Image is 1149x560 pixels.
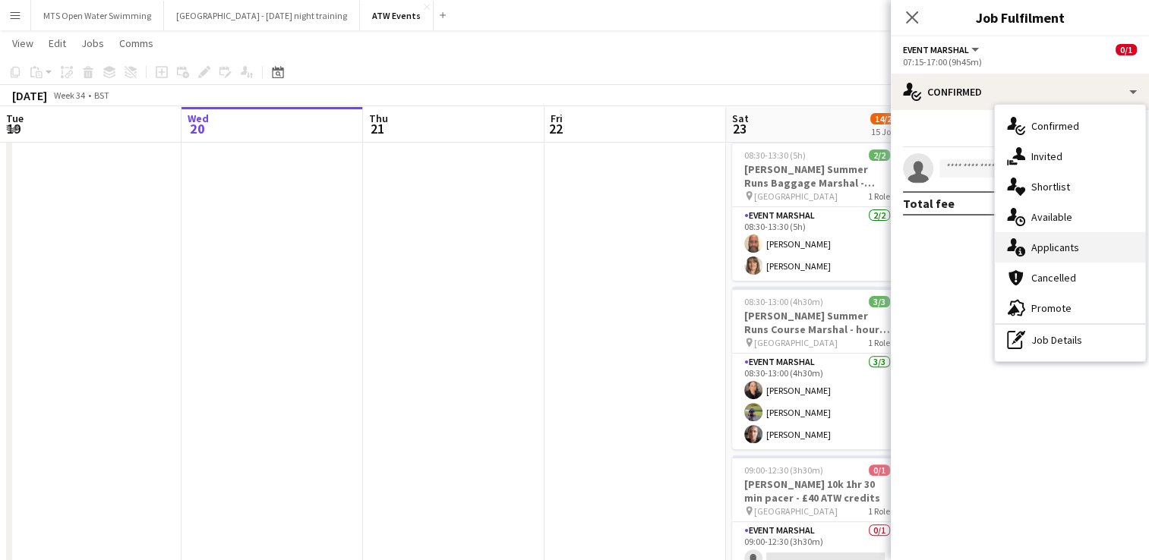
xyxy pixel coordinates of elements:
[744,149,806,161] span: 08:30-13:30 (5h)
[903,44,969,55] span: Event Marshal
[754,505,838,517] span: [GEOGRAPHIC_DATA]
[995,263,1145,293] div: Cancelled
[869,464,890,476] span: 0/1
[75,33,110,53] a: Jobs
[754,337,838,348] span: [GEOGRAPHIC_DATA]
[113,33,159,53] a: Comms
[81,36,104,50] span: Jobs
[891,74,1149,110] div: Confirmed
[868,505,890,517] span: 1 Role
[903,56,1137,68] div: 07:15-17:00 (9h45m)
[995,141,1145,171] div: Invited
[995,293,1145,323] div: Promote
[744,296,823,307] span: 08:30-13:00 (4h30m)
[6,112,24,125] span: Tue
[369,112,388,125] span: Thu
[360,1,434,30] button: ATW Events
[891,8,1149,27] h3: Job Fulfilment
[732,354,902,449] app-card-role: Event Marshal3/308:30-13:00 (4h30m)[PERSON_NAME][PERSON_NAME][PERSON_NAME]
[732,112,749,125] span: Sat
[732,477,902,505] h3: [PERSON_NAME] 10k 1hr 30 min pacer - £40 ATW credits
[548,120,563,137] span: 22
[551,112,563,125] span: Fri
[1116,44,1137,55] span: 0/1
[730,120,749,137] span: 23
[4,120,24,137] span: 19
[188,112,209,125] span: Wed
[995,325,1145,355] div: Job Details
[12,36,33,50] span: View
[43,33,72,53] a: Edit
[871,126,900,137] div: 15 Jobs
[995,202,1145,232] div: Available
[164,1,360,30] button: [GEOGRAPHIC_DATA] - [DATE] night training
[870,113,901,124] span: 14/20
[50,90,88,101] span: Week 34
[995,111,1145,141] div: Confirmed
[119,36,153,50] span: Comms
[31,1,164,30] button: MTS Open Water Swimming
[744,464,823,476] span: 09:00-12:30 (3h30m)
[185,120,209,137] span: 20
[732,309,902,336] h3: [PERSON_NAME] Summer Runs Course Marshal - hourly rate
[869,296,890,307] span: 3/3
[868,190,890,202] span: 1 Role
[732,207,902,281] app-card-role: Event Marshal2/208:30-13:30 (5h)[PERSON_NAME][PERSON_NAME]
[995,232,1145,263] div: Applicants
[732,162,902,190] h3: [PERSON_NAME] Summer Runs Baggage Marshal - hourly rate
[49,36,66,50] span: Edit
[869,149,890,161] span: 2/2
[732,287,902,449] app-job-card: 08:30-13:00 (4h30m)3/3[PERSON_NAME] Summer Runs Course Marshal - hourly rate [GEOGRAPHIC_DATA]1 R...
[903,196,955,211] div: Total fee
[754,190,838,202] span: [GEOGRAPHIC_DATA]
[995,171,1145,202] div: Shortlist
[903,44,981,55] button: Event Marshal
[367,120,388,137] span: 21
[868,337,890,348] span: 1 Role
[732,140,902,281] app-job-card: 08:30-13:30 (5h)2/2[PERSON_NAME] Summer Runs Baggage Marshal - hourly rate [GEOGRAPHIC_DATA]1 Rol...
[6,33,39,53] a: View
[12,88,47,103] div: [DATE]
[94,90,109,101] div: BST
